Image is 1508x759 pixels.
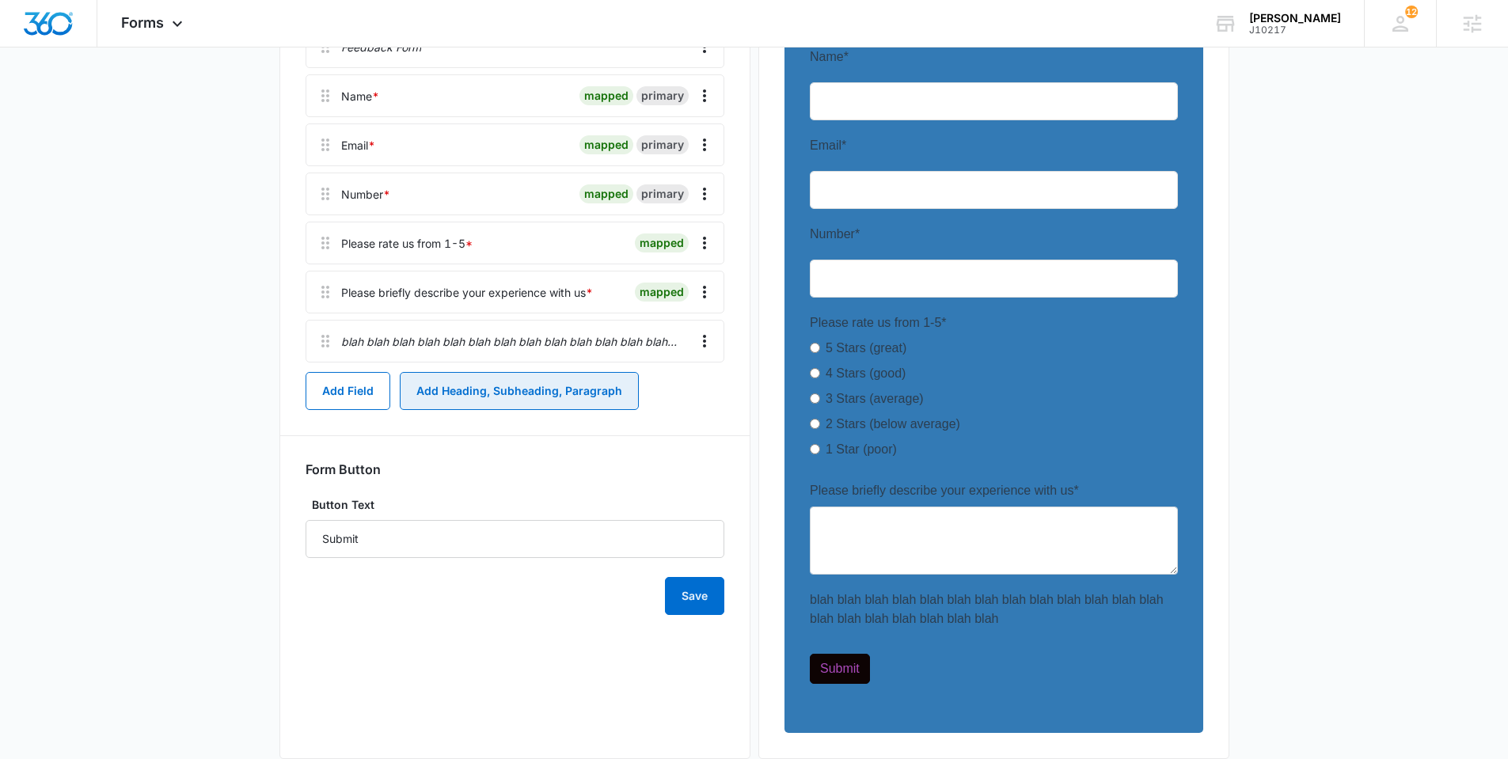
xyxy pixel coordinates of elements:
[579,135,633,154] div: mapped
[636,135,689,154] div: primary
[1249,25,1341,36] div: account id
[16,424,150,443] label: 2 Stars (below average)
[121,14,164,31] span: Forms
[692,83,717,108] button: Overflow Menu
[635,233,689,252] div: mapped
[579,86,633,105] div: mapped
[16,374,96,393] label: 4 Stars (good)
[692,279,717,305] button: Overflow Menu
[306,496,724,514] label: Button Text
[16,348,97,367] label: 5 Stars (great)
[16,399,114,418] label: 3 Stars (average)
[16,450,87,469] label: 1 Star (poor)
[692,181,717,207] button: Overflow Menu
[1405,6,1418,18] div: notifications count
[341,284,593,301] div: Please briefly describe your experience with us
[692,132,717,157] button: Overflow Menu
[341,235,473,252] div: Please rate us from 1-5
[10,671,50,685] span: Submit
[400,372,639,410] button: Add Heading, Subheading, Paragraph
[341,186,390,203] div: Number
[341,88,379,104] div: Name
[1249,12,1341,25] div: account name
[636,86,689,105] div: primary
[1405,6,1418,18] span: 12
[636,184,689,203] div: primary
[579,184,633,203] div: mapped
[306,372,390,410] button: Add Field
[341,333,679,350] p: blah blah blah blah blah blah blah blah blah blah blah blah blah blah blah blah blah blah blah blah
[692,328,717,354] button: Overflow Menu
[665,577,724,615] button: Save
[341,137,375,154] div: Email
[635,283,689,302] div: mapped
[306,461,381,477] h3: Form Button
[692,230,717,256] button: Overflow Menu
